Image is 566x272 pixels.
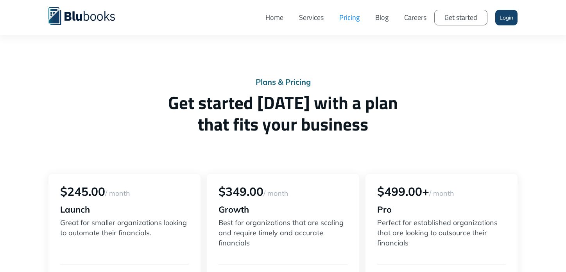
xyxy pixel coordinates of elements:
[429,189,454,198] span: / month
[396,6,434,29] a: Careers
[377,218,506,249] p: Perfect for established organizations that are looking to outsource their financials
[434,10,487,25] a: Get started
[105,189,130,198] span: / month
[48,78,518,86] div: Plans & Pricing
[377,205,506,214] div: Pro
[60,205,189,214] div: Launch
[219,186,347,197] div: $349.00
[60,186,189,197] div: $245.00
[219,218,347,249] p: Best for organizations that are scaling and require timely and accurate financials
[495,10,518,25] a: Login
[48,113,518,135] span: that fits your business
[219,205,347,214] div: Growth
[291,6,331,29] a: Services
[377,186,506,197] div: $499.00+
[60,218,189,249] p: Great for smaller organizations looking to automate their financials.
[367,6,396,29] a: Blog
[48,6,127,25] a: home
[258,6,291,29] a: Home
[263,189,288,198] span: / month
[331,6,367,29] a: Pricing
[48,92,518,135] h1: Get started [DATE] with a plan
